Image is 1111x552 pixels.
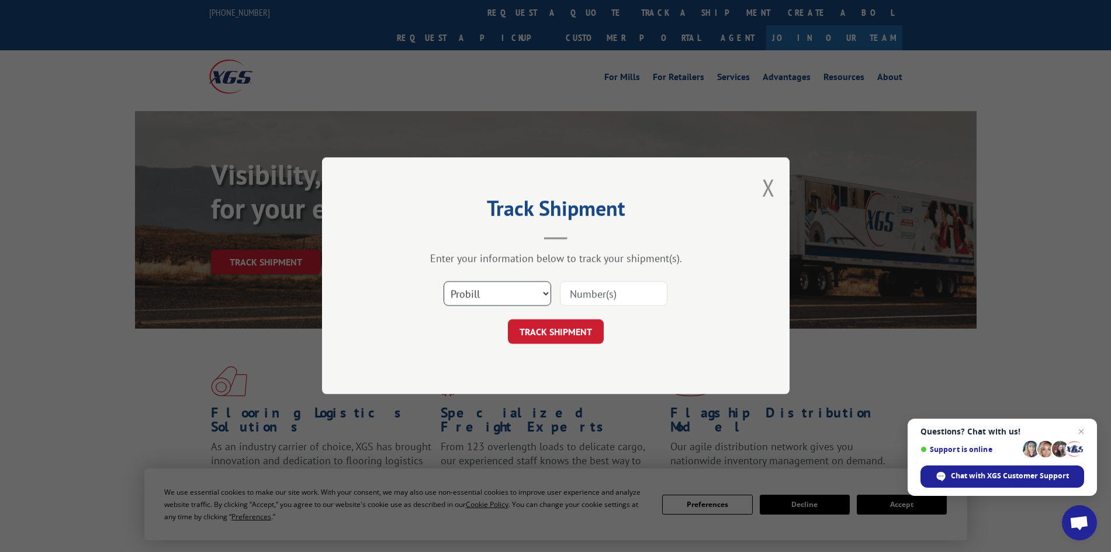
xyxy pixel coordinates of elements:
[951,471,1069,481] span: Chat with XGS Customer Support
[380,252,731,265] div: Enter your information below to track your shipment(s).
[920,445,1019,454] span: Support is online
[1062,505,1097,540] div: Open chat
[762,172,775,203] button: Close modal
[920,427,1084,436] span: Questions? Chat with us!
[508,320,604,344] button: TRACK SHIPMENT
[1074,425,1088,439] span: Close chat
[920,465,1084,488] div: Chat with XGS Customer Support
[560,282,667,306] input: Number(s)
[380,200,731,222] h2: Track Shipment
